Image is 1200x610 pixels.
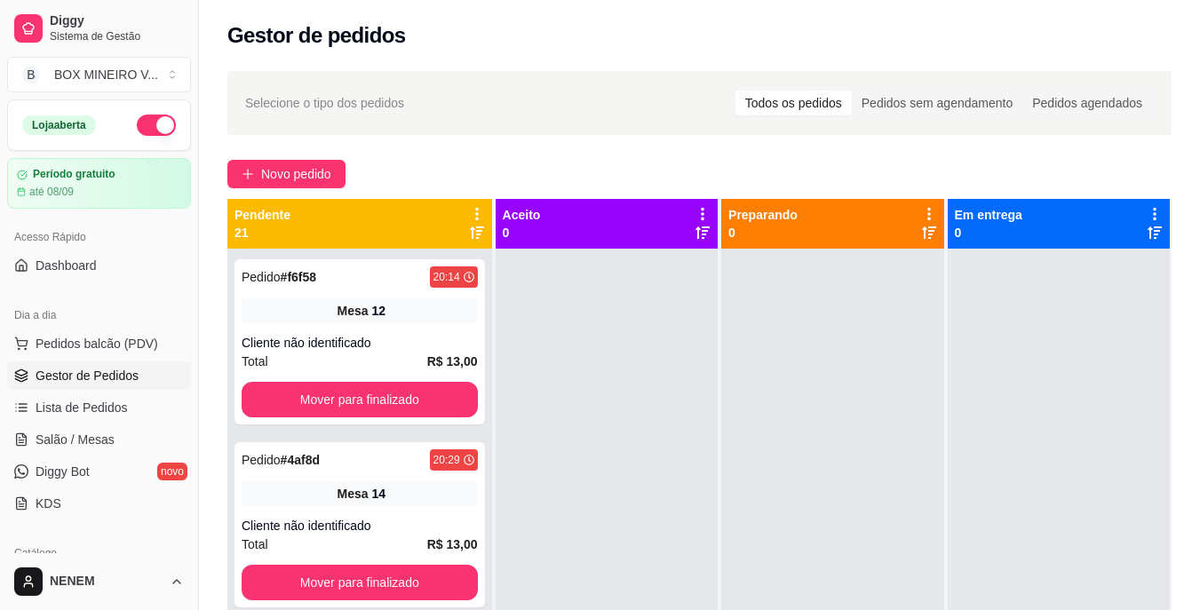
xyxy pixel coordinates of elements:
span: Total [242,352,268,371]
p: Pendente [234,206,290,224]
p: 0 [728,224,798,242]
div: Acesso Rápido [7,223,191,251]
div: Pedidos sem agendamento [852,91,1022,115]
span: Lista de Pedidos [36,399,128,416]
p: 0 [955,224,1022,242]
button: NENEM [7,560,191,603]
div: 12 [372,302,386,320]
button: Alterar Status [137,115,176,136]
article: até 08/09 [29,185,74,199]
p: Preparando [728,206,798,224]
button: Mover para finalizado [242,565,478,600]
div: Todos os pedidos [735,91,852,115]
span: Pedido [242,270,281,284]
p: Em entrega [955,206,1022,224]
button: Select a team [7,57,191,92]
span: Total [242,535,268,554]
span: NENEM [50,574,163,590]
span: plus [242,168,254,180]
strong: # f6f58 [281,270,316,284]
div: BOX MINEIRO V ... [54,66,158,83]
p: 0 [503,224,541,242]
a: Período gratuitoaté 08/09 [7,158,191,209]
span: Novo pedido [261,164,331,184]
div: 20:29 [433,453,460,467]
span: Gestor de Pedidos [36,367,139,384]
a: Lista de Pedidos [7,393,191,422]
strong: # 4af8d [281,453,320,467]
div: 14 [372,485,386,503]
a: Gestor de Pedidos [7,361,191,390]
div: Cliente não identificado [242,517,478,535]
div: Catálogo [7,539,191,567]
p: Aceito [503,206,541,224]
div: Pedidos agendados [1022,91,1152,115]
span: KDS [36,495,61,512]
button: Novo pedido [227,160,346,188]
a: KDS [7,489,191,518]
strong: R$ 13,00 [427,354,478,368]
span: Mesa [337,485,368,503]
span: Mesa [337,302,368,320]
div: Dia a dia [7,301,191,329]
span: Dashboard [36,257,97,274]
a: DiggySistema de Gestão [7,7,191,50]
div: 20:14 [433,270,460,284]
span: Pedidos balcão (PDV) [36,335,158,353]
h2: Gestor de pedidos [227,21,406,50]
button: Pedidos balcão (PDV) [7,329,191,358]
p: 21 [234,224,290,242]
strong: R$ 13,00 [427,537,478,551]
button: Mover para finalizado [242,382,478,417]
span: Diggy Bot [36,463,90,480]
a: Dashboard [7,251,191,280]
span: Sistema de Gestão [50,29,184,44]
article: Período gratuito [33,168,115,181]
a: Diggy Botnovo [7,457,191,486]
span: Salão / Mesas [36,431,115,448]
div: Loja aberta [22,115,96,135]
span: Selecione o tipo dos pedidos [245,93,404,113]
span: B [22,66,40,83]
div: Cliente não identificado [242,334,478,352]
a: Salão / Mesas [7,425,191,454]
span: Diggy [50,13,184,29]
span: Pedido [242,453,281,467]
